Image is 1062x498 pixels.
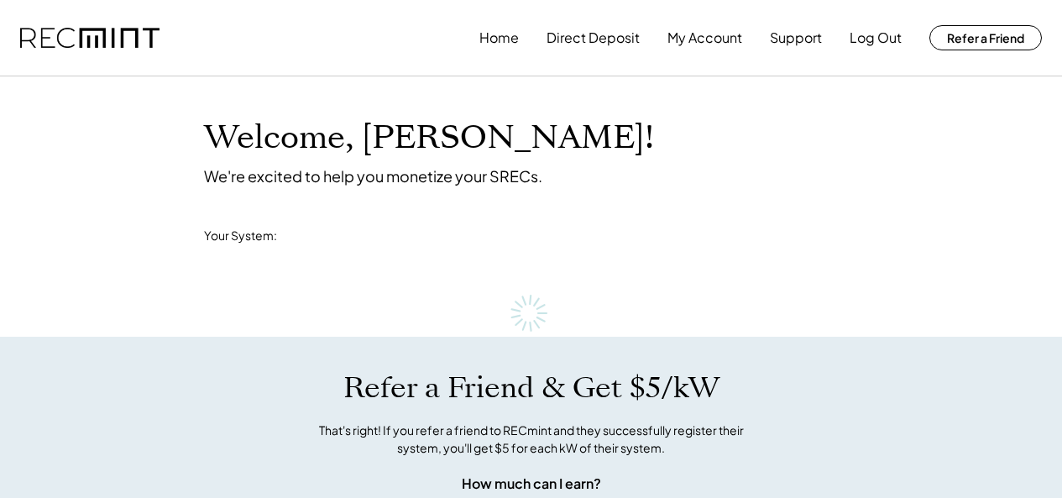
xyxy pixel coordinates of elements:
img: recmint-logotype%403x.png [20,28,160,49]
button: My Account [667,21,742,55]
h1: Welcome, [PERSON_NAME]! [204,118,654,158]
div: Your System: [204,228,277,244]
button: Direct Deposit [547,21,640,55]
button: Home [479,21,519,55]
button: Support [770,21,822,55]
div: We're excited to help you monetize your SRECs. [204,166,542,186]
button: Log Out [850,21,902,55]
h1: Refer a Friend & Get $5/kW [343,370,719,406]
button: Refer a Friend [929,25,1042,50]
div: How much can I earn? [462,474,601,494]
div: That's right! If you refer a friend to RECmint and they successfully register their system, you'l... [301,422,762,457]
